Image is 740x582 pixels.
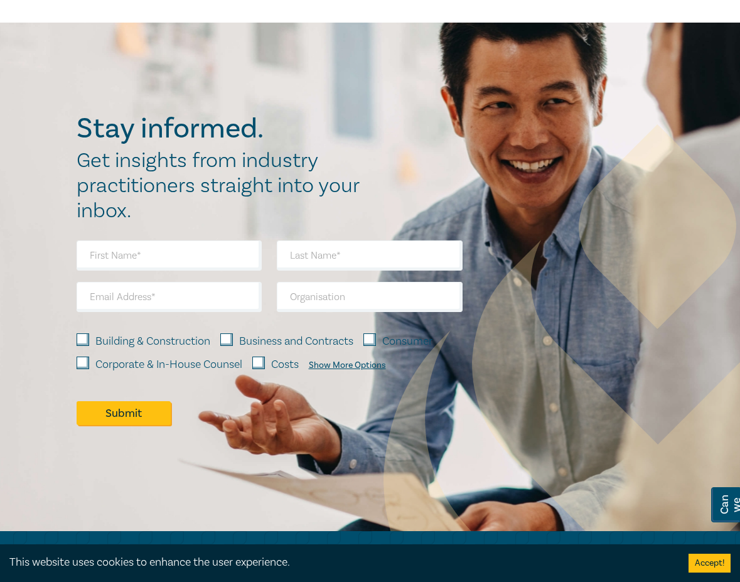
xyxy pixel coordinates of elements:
[77,282,262,312] input: Email Address*
[77,401,171,425] button: Submit
[239,333,353,350] label: Business and Contracts
[277,240,463,271] input: Last Name*
[9,554,670,571] div: This website uses cookies to enhance the user experience.
[689,554,731,573] button: Accept cookies
[95,333,210,350] label: Building & Construction
[271,357,299,373] label: Costs
[382,333,432,350] label: Consumer
[95,357,242,373] label: Corporate & In-House Counsel
[309,360,386,370] div: Show More Options
[277,282,463,312] input: Organisation
[77,240,262,271] input: First Name*
[77,112,373,145] h2: Stay informed.
[77,148,373,224] h2: Get insights from industry practitioners straight into your inbox.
